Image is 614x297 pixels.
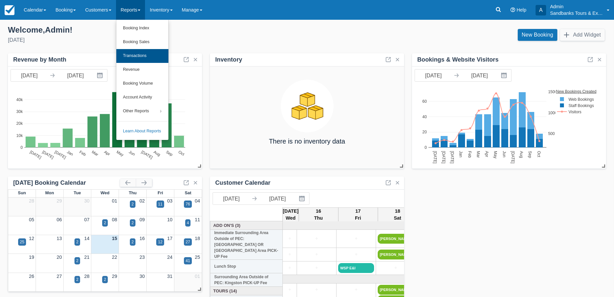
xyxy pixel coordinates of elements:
[8,25,302,35] div: Welcome , Admin !
[57,255,62,260] a: 20
[296,193,309,204] button: Interact with the calendar and add the check-in date for your trip.
[76,277,78,283] div: 2
[338,286,374,293] a: +
[84,217,90,222] a: 07
[283,207,299,222] th: [DATE] Wed
[284,286,295,293] a: +
[116,20,169,140] ul: Reports
[516,7,526,13] span: Help
[299,286,335,293] a: +
[158,239,162,245] div: 12
[299,251,335,258] a: +
[417,56,499,64] div: Bookings & Website Visitors
[550,3,603,10] p: Admin
[167,255,172,260] a: 24
[461,69,498,81] input: End Date
[139,236,145,241] a: 16
[29,198,34,203] a: 28
[378,234,414,244] a: [PERSON_NAME]
[215,179,271,187] div: Customer Calendar
[18,190,26,195] span: Sun
[338,235,374,242] a: +
[116,124,168,138] a: Learn About Reports
[195,217,200,222] a: 11
[112,198,117,203] a: 01
[20,239,24,245] div: 25
[57,69,94,81] input: End Date
[94,69,107,81] button: Interact with the calendar and add the check-in date for your trip.
[139,217,145,222] a: 09
[284,264,295,272] a: +
[84,255,90,260] a: 21
[45,190,54,195] span: Mon
[498,69,511,81] button: Interact with the calendar and add the check-in date for your trip.
[116,77,168,91] a: Booking Volume
[139,255,145,260] a: 23
[11,69,48,81] input: Start Date
[158,201,162,207] div: 11
[212,222,281,229] a: Add On's (3)
[299,264,335,272] a: +
[13,179,120,187] div: [DATE] Booking Calendar
[104,277,106,283] div: 2
[378,285,414,295] a: [PERSON_NAME] (3)
[101,190,109,195] span: Wed
[29,236,34,241] a: 12
[5,5,15,15] img: checkfront-main-nav-mini-logo.png
[29,274,34,279] a: 26
[29,217,34,222] a: 05
[57,274,62,279] a: 27
[116,91,168,104] a: Account Activity
[518,29,557,41] a: New Booking
[116,21,168,35] a: Booking Index
[338,251,374,258] a: +
[186,239,190,245] div: 27
[338,263,374,273] a: WSP E&I
[167,198,172,203] a: 03
[378,264,414,272] a: +
[84,274,90,279] a: 28
[76,258,78,264] div: 2
[132,201,134,207] div: 2
[84,236,90,241] a: 14
[13,56,66,64] div: Revenue by Month
[195,236,200,241] a: 18
[132,220,134,226] div: 2
[299,235,335,242] a: +
[213,193,250,204] input: Start Date
[129,190,137,195] span: Thu
[511,8,515,12] i: Help
[269,138,345,145] h4: There is no inventory data
[57,217,62,222] a: 06
[76,239,78,245] div: 2
[104,220,106,226] div: 2
[284,235,295,242] a: +
[73,190,81,195] span: Tue
[29,255,34,260] a: 19
[116,35,168,49] a: Booking Sales
[116,104,168,118] a: Other Reports
[259,193,296,204] input: End Date
[132,239,134,245] div: 2
[57,198,62,203] a: 29
[284,251,295,258] a: +
[116,49,168,63] a: Transactions
[215,56,242,64] div: Inventory
[112,255,117,260] a: 22
[84,198,90,203] a: 30
[212,288,281,294] a: Tours (14)
[536,5,546,15] div: A
[195,198,200,203] a: 04
[186,258,190,264] div: 41
[158,190,163,195] span: Fri
[112,274,117,279] a: 29
[556,89,597,94] text: New Bookings Created
[187,220,189,226] div: 4
[195,274,200,279] a: 01
[299,207,338,222] th: 16 Thu
[116,63,168,77] a: Revenue
[185,190,191,195] span: Sat
[210,260,283,273] th: Lunch Stop
[338,207,378,222] th: 17 Fri
[112,236,117,241] a: 15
